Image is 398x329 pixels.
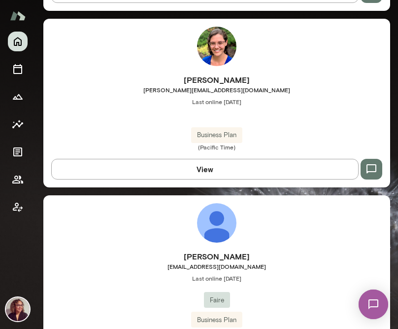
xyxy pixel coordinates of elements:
[8,87,28,107] button: Growth Plan
[204,295,230,305] span: Faire
[10,6,26,25] img: Mento
[8,170,28,189] button: Members
[43,251,390,262] h6: [PERSON_NAME]
[8,32,28,51] button: Home
[197,203,236,243] img: Ling Zeng
[43,98,390,106] span: Last online [DATE]
[43,74,390,86] h6: [PERSON_NAME]
[43,262,390,270] span: [EMAIL_ADDRESS][DOMAIN_NAME]
[43,274,390,282] span: Last online [DATE]
[191,130,242,140] span: Business Plan
[6,297,30,321] img: Safaa Khairalla
[43,86,390,94] span: [PERSON_NAME][EMAIL_ADDRESS][DOMAIN_NAME]
[8,59,28,79] button: Sessions
[51,159,359,180] button: View
[197,27,236,66] img: Annie McKenna
[43,143,390,151] span: (Pacific Time)
[191,315,242,325] span: Business Plan
[8,142,28,162] button: Documents
[8,197,28,217] button: Client app
[8,114,28,134] button: Insights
